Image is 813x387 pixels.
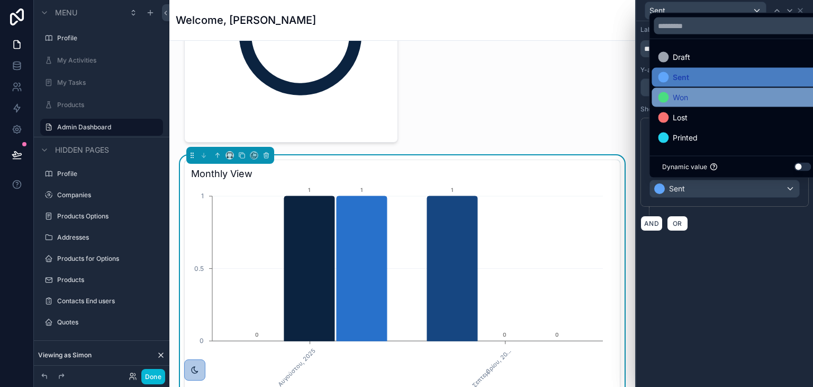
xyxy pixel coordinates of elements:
[662,163,707,171] span: Dynamic value
[673,71,689,84] span: Sent
[673,131,698,144] span: Printed
[57,34,161,42] label: Profile
[57,78,161,87] label: My Tasks
[57,318,161,327] label: Quotes
[200,337,204,345] tspan: 0
[57,56,161,65] label: My Activities
[255,331,258,338] text: 0
[57,297,161,305] label: Contacts End users
[191,166,613,181] h3: Monthly View
[451,187,453,193] text: 1
[673,51,690,64] span: Draft
[673,111,688,124] span: Lost
[360,187,363,193] text: 1
[201,192,204,200] tspan: 1
[55,7,77,18] span: Menu
[57,170,161,178] label: Profile
[673,91,688,104] span: Won
[555,331,558,338] text: 0
[38,351,92,359] span: Viewing as Simon
[141,369,165,384] button: Done
[176,13,316,28] h1: Welcome, [PERSON_NAME]
[57,123,157,131] label: Admin Dashboard
[57,191,161,199] label: Companies
[57,212,161,221] label: Products Options
[194,265,204,272] tspan: 0.5
[57,254,161,263] label: Products for Options
[57,233,161,242] label: Addresses
[308,187,310,193] text: 1
[57,101,161,109] label: Products
[57,339,161,348] label: Quote Line Items
[55,145,109,155] span: Hidden pages
[57,276,161,284] label: Products
[503,331,506,338] text: 0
